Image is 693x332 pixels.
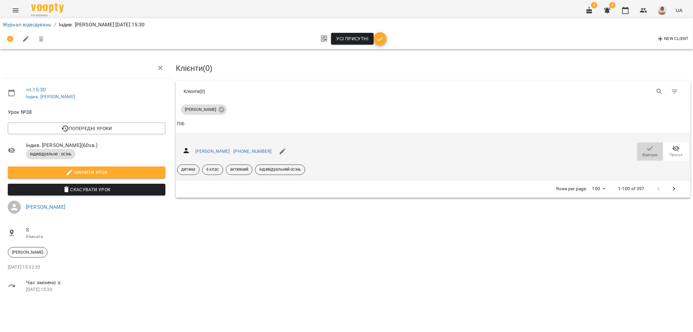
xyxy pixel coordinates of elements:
a: Журнал відвідувань [3,21,52,28]
button: Усі присутні [331,33,374,45]
span: Урок №38 [8,108,165,116]
span: дитина [177,166,199,172]
span: 6 клас [202,166,223,172]
a: [PHONE_NUMBER] [233,149,272,154]
div: Table Toolbar [176,81,690,102]
span: For Business [31,13,64,18]
button: Відвідав [637,142,663,161]
span: Індивідуальне - осінь [26,151,75,157]
h3: Клієнти ( 0 ) [176,64,690,73]
span: Прогул [670,152,683,158]
img: Voopty Logo [31,3,64,13]
span: Час змінено з: [26,279,165,286]
div: 100 [590,184,608,193]
span: Індив. [PERSON_NAME] ( 60 хв. ) [26,141,165,149]
button: Скасувати Урок [8,184,165,195]
span: New Client [657,35,689,43]
div: Клієнти ( 0 ) [184,88,428,95]
p: [DATE] 15:32:33 [8,264,165,271]
span: Усі присутні [336,35,368,43]
span: [PERSON_NAME] [8,249,47,255]
span: 4 [609,2,616,8]
span: Змінити урок [13,168,160,176]
p: [DATE] 15:30 [26,286,165,293]
a: чт , 15:30 [26,86,46,93]
p: 1-100 of 397 [618,186,645,192]
div: [PERSON_NAME] [8,247,47,258]
li: / [54,21,56,29]
p: Індив. [PERSON_NAME] [DATE] 15:30 [59,21,145,29]
p: Кімната [26,233,165,240]
span: S [26,226,165,234]
button: New Client [655,34,690,44]
span: UA [676,7,683,14]
span: Попередні уроки [13,125,160,132]
a: [PERSON_NAME] [195,149,230,154]
div: Sort [177,120,185,128]
button: Фільтр [667,84,683,100]
span: [PERSON_NAME] [181,107,220,113]
button: Menu [8,3,23,18]
span: ПІБ [177,120,689,128]
button: Змінити урок [8,166,165,178]
span: Скасувати Урок [13,186,160,193]
div: [PERSON_NAME] [181,104,227,115]
p: Rows per page: [557,186,587,192]
button: Search [652,84,667,100]
span: Відвідав [643,152,658,158]
span: активний [226,166,252,172]
img: a9a10fb365cae81af74a091d218884a8.jpeg [658,6,667,15]
button: Попередні уроки [8,123,165,134]
button: Прогул [663,142,689,161]
button: UA [673,4,685,16]
a: Індив. [PERSON_NAME] [26,94,75,99]
span: індивідуальний осінь [255,166,305,172]
nav: breadcrumb [3,21,690,29]
a: [PERSON_NAME] [26,204,65,210]
span: 2 [591,2,597,8]
button: Next Page [666,181,682,197]
div: ПІБ [177,120,185,128]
